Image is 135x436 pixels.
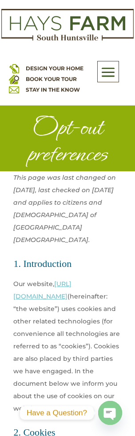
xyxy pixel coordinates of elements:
a: DESIGN YOUR HOME [26,65,83,72]
i: This page was last changed on [DATE], last checked on [DATE] and applies to citizens and [DEMOGRA... [13,174,116,244]
img: book your home tour [9,74,19,84]
a: BOOK YOUR TOUR [26,76,77,82]
img: design your home [9,63,19,73]
h1: Opt-out preferences [13,114,121,171]
a: STAY IN THE KNOW [26,86,80,93]
p: Our website, (hereinafter: “the website”) uses cookies and other related technologies (for conven... [13,278,121,421]
h2: 1. Introduction [13,259,121,273]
